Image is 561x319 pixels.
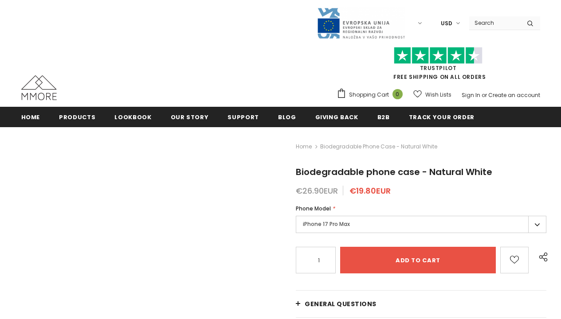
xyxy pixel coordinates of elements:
[349,185,391,196] span: €19.80EUR
[317,7,405,39] img: Javni Razpis
[349,90,389,99] span: Shopping Cart
[409,107,475,127] a: Track your order
[409,113,475,121] span: Track your order
[482,91,487,99] span: or
[315,113,358,121] span: Giving back
[114,107,151,127] a: Lookbook
[317,19,405,27] a: Javni Razpis
[413,87,451,102] a: Wish Lists
[441,19,452,28] span: USD
[394,47,483,64] img: Trust Pilot Stars
[469,16,520,29] input: Search Site
[320,141,437,152] span: Biodegradable phone case - Natural White
[296,141,312,152] a: Home
[296,216,546,233] label: iPhone 17 Pro Max
[420,64,457,72] a: Trustpilot
[337,51,540,81] span: FREE SHIPPING ON ALL ORDERS
[296,291,546,317] a: General Questions
[171,113,209,121] span: Our Story
[21,107,40,127] a: Home
[171,107,209,127] a: Our Story
[315,107,358,127] a: Giving back
[462,91,480,99] a: Sign In
[114,113,151,121] span: Lookbook
[488,91,540,99] a: Create an account
[377,107,390,127] a: B2B
[377,113,390,121] span: B2B
[296,185,338,196] span: €26.90EUR
[228,107,259,127] a: support
[59,107,95,127] a: Products
[340,247,496,273] input: Add to cart
[337,88,407,101] a: Shopping Cart 0
[296,166,492,178] span: Biodegradable phone case - Natural White
[278,107,296,127] a: Blog
[425,90,451,99] span: Wish Lists
[278,113,296,121] span: Blog
[21,75,57,100] img: MMORE Cases
[296,205,331,212] span: Phone Model
[59,113,95,121] span: Products
[392,89,403,99] span: 0
[305,300,377,308] span: General Questions
[228,113,259,121] span: support
[21,113,40,121] span: Home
